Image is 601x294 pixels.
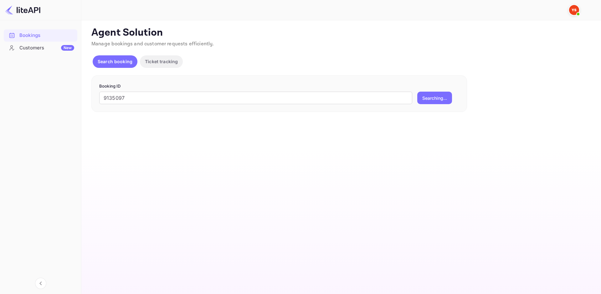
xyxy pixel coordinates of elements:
div: Bookings [4,29,77,42]
span: Manage bookings and customer requests efficiently. [91,41,214,47]
p: Booking ID [99,83,459,89]
p: Agent Solution [91,27,590,39]
button: Collapse navigation [35,278,46,289]
img: Yandex Support [569,5,579,15]
div: Customers [19,44,74,52]
input: Enter Booking ID (e.g., 63782194) [99,92,412,104]
img: LiteAPI logo [5,5,40,15]
p: Search booking [98,58,132,65]
a: Bookings [4,29,77,41]
button: Searching... [417,92,452,104]
p: Ticket tracking [145,58,178,65]
div: Bookings [19,32,74,39]
div: New [61,45,74,51]
a: CustomersNew [4,42,77,53]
